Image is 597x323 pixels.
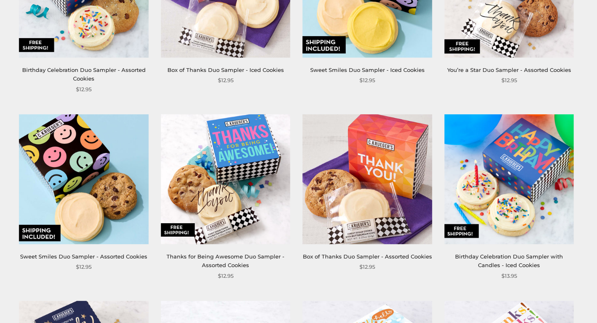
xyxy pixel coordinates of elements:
img: Sweet Smiles Duo Sampler - Assorted Cookies [19,114,149,244]
a: Box of Thanks Duo Sampler - Assorted Cookies [303,253,432,260]
span: $12.95 [76,85,91,94]
span: $13.95 [501,272,517,280]
a: Sweet Smiles Duo Sampler - Assorted Cookies [20,253,147,260]
span: $12.95 [218,76,233,85]
img: Thanks for Being Awesome Duo Sampler - Assorted Cookies [161,114,290,244]
span: $12.95 [359,76,375,85]
a: Birthday Celebration Duo Sampler - Assorted Cookies [22,67,146,82]
a: Birthday Celebration Duo Sampler with Candles - Iced Cookies [455,253,563,268]
span: $12.95 [76,263,91,271]
a: Box of Thanks Duo Sampler - Iced Cookies [167,67,284,73]
img: Box of Thanks Duo Sampler - Assorted Cookies [303,114,432,244]
span: $12.95 [501,76,517,85]
span: $12.95 [218,272,233,280]
img: Birthday Celebration Duo Sampler with Candles - Iced Cookies [444,114,574,244]
iframe: Sign Up via Text for Offers [7,292,85,316]
a: Thanks for Being Awesome Duo Sampler - Assorted Cookies [167,253,284,268]
a: You’re a Star Duo Sampler - Assorted Cookies [447,67,571,73]
span: $12.95 [359,263,375,271]
a: Sweet Smiles Duo Sampler - Iced Cookies [310,67,425,73]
